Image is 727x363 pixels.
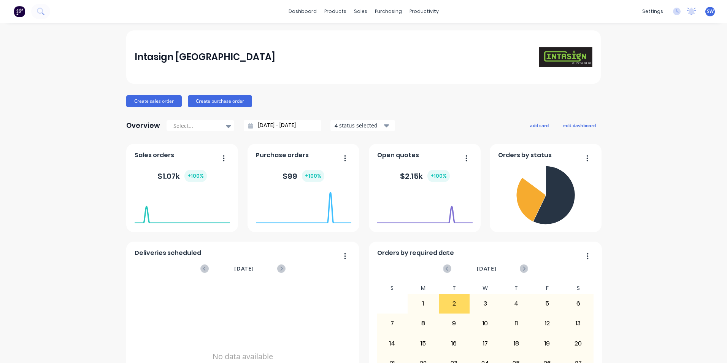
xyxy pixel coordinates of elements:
span: Orders by required date [377,248,454,258]
img: Intasign Australia [539,47,592,67]
div: productivity [406,6,443,17]
div: 5 [532,294,562,313]
div: F [532,283,563,294]
div: T [501,283,532,294]
span: [DATE] [234,264,254,273]
div: 2 [439,294,470,313]
div: W [470,283,501,294]
div: purchasing [371,6,406,17]
div: S [563,283,594,294]
img: Factory [14,6,25,17]
div: + 100 % [184,170,207,182]
div: 20 [563,334,594,353]
div: 3 [470,294,500,313]
div: sales [350,6,371,17]
button: 4 status selected [330,120,395,131]
div: 15 [408,334,438,353]
div: 19 [532,334,562,353]
div: + 100 % [302,170,324,182]
div: Intasign [GEOGRAPHIC_DATA] [135,49,275,65]
div: Overview [126,118,160,133]
div: 9 [439,314,470,333]
button: Create purchase order [188,95,252,107]
span: Orders by status [498,151,552,160]
div: 14 [377,334,408,353]
div: 18 [501,334,532,353]
div: M [408,283,439,294]
div: 16 [439,334,470,353]
div: 10 [470,314,500,333]
div: 8 [408,314,438,333]
button: add card [525,120,554,130]
div: T [439,283,470,294]
div: 11 [501,314,532,333]
button: Create sales order [126,95,182,107]
div: 7 [377,314,408,333]
div: $ 1.07k [157,170,207,182]
div: 13 [563,314,594,333]
div: 1 [408,294,438,313]
div: settings [638,6,667,17]
button: edit dashboard [558,120,601,130]
div: 12 [532,314,562,333]
div: 4 status selected [335,121,383,129]
div: $ 2.15k [400,170,450,182]
span: Sales orders [135,151,174,160]
a: dashboard [285,6,321,17]
div: 17 [470,334,500,353]
div: 6 [563,294,594,313]
div: + 100 % [427,170,450,182]
div: $ 99 [283,170,324,182]
span: Purchase orders [256,151,309,160]
span: Open quotes [377,151,419,160]
div: products [321,6,350,17]
span: SW [707,8,714,15]
div: 4 [501,294,532,313]
div: S [377,283,408,294]
span: [DATE] [477,264,497,273]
